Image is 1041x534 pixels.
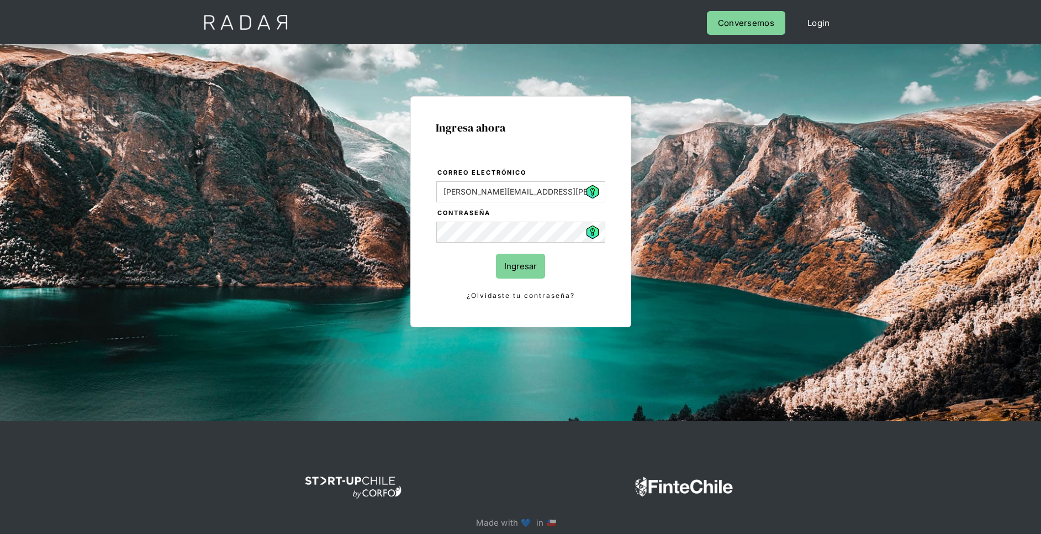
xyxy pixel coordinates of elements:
[436,167,606,302] form: Login Form
[496,254,545,279] input: Ingresar
[437,167,605,179] label: Correo electrónico
[707,11,785,35] a: Conversemos
[436,290,605,302] a: ¿Olvidaste tu contraseña?
[437,208,605,219] label: Contraseña
[476,515,565,530] p: Made with 💙 in 🇨🇱
[436,122,606,134] h1: Ingresa ahora
[436,181,605,202] input: bruce@wayne.com
[796,11,841,35] a: Login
